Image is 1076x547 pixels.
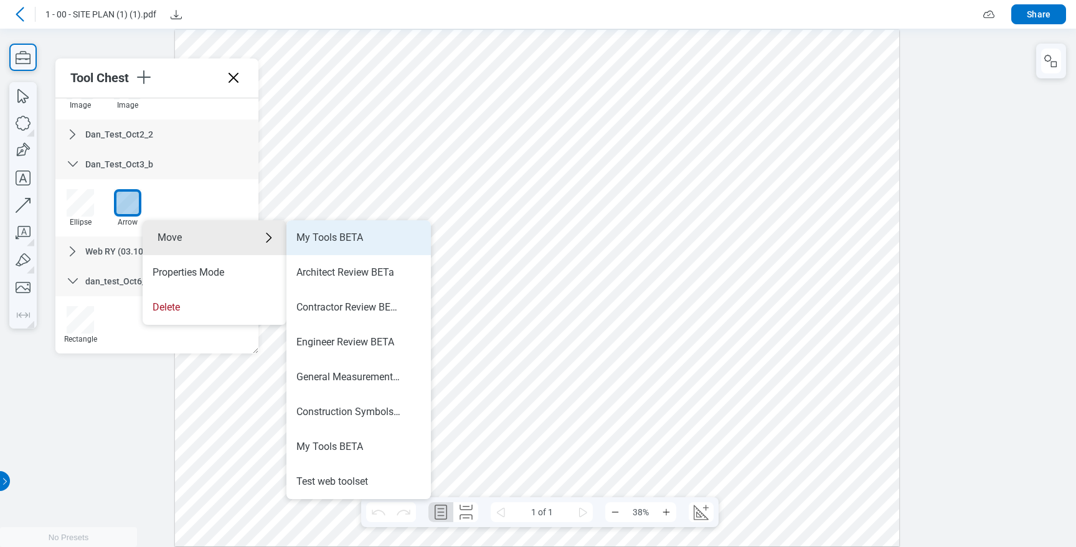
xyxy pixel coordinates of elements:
div: Web RY (03.10) [55,236,258,266]
button: Single Page Layout [428,502,453,522]
div: Engineer Review BETA [296,335,394,349]
span: 1 of 1 [511,502,573,522]
div: Tool Chest [70,70,134,85]
div: Image [62,101,99,110]
button: Create Scale [689,502,714,522]
div: Ellipse [62,218,99,227]
ul: Move [286,220,431,499]
div: Contractor Review BETA [296,301,401,314]
span: Web RY (03.10) [85,246,146,256]
div: Arrow [109,218,146,227]
span: dan_test_Oct6_i [85,276,148,286]
div: Dan_Test_Oct2_2 [55,119,258,149]
ul: Menu [143,220,286,325]
div: Dan_Test_Oct3_b [55,149,258,179]
button: Download [166,4,186,24]
li: Properties Mode [143,255,286,290]
span: 38% [625,502,656,522]
button: Share [1011,4,1066,24]
li: Delete [143,290,286,325]
div: Test web toolset [296,475,368,489]
div: Image [109,101,146,110]
button: Zoom In [656,502,676,522]
div: Move [143,220,286,255]
div: Architect Review BETa [296,266,394,279]
div: My Tools BETA [296,231,363,245]
div: Rectangle [62,335,99,344]
button: Undo [366,502,391,522]
button: Continuous Page Layout [453,502,478,522]
div: Construction Symbols BETA [296,405,401,419]
button: Zoom Out [605,502,625,522]
div: dan_test_Oct6_i [55,266,258,296]
div: My Tools BETA [296,440,363,454]
span: Dan_Test_Oct3_b [85,159,153,169]
span: 1 - 00 - SITE PLAN (1) (1).pdf [45,8,156,21]
div: General Measurements BETA [296,370,401,384]
button: Redo [391,502,416,522]
span: Dan_Test_Oct2_2 [85,129,153,139]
